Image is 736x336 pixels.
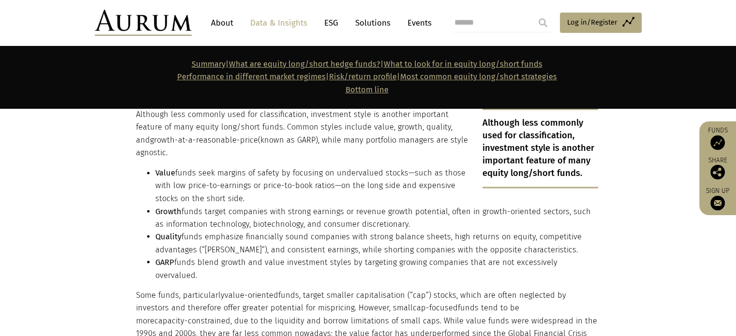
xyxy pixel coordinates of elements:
[245,14,312,32] a: Data & Insights
[229,59,380,69] a: What are equity long/short hedge funds?
[403,14,432,32] a: Events
[206,14,238,32] a: About
[350,14,395,32] a: Solutions
[95,10,192,36] img: Aurum
[155,168,175,177] strong: Value
[177,72,326,81] a: Performance in different market regimes
[136,108,598,160] p: Although less commonly used for classification, investment style is another important feature of ...
[155,256,598,281] li: funds blend growth and value investment styles by targeting growing companies that are not excess...
[710,135,725,150] img: Access Funds
[482,108,598,188] p: Although less commonly used for classification, investment style is another important feature of ...
[192,59,225,69] a: Summary
[155,230,598,256] li: funds emphasize financially sound companies with strong balance sheets, high returns on equity, c...
[400,72,557,81] a: Most common equity long/short strategies
[154,316,230,325] span: capacity-constrained
[177,59,557,94] strong: | | | |
[155,232,181,241] strong: Quality
[155,167,598,205] li: funds seek margins of safety by focusing on undervalued stocks—such as those with low price-to-ea...
[560,13,642,33] a: Log in/Register
[225,290,278,299] span: value-oriented
[710,196,725,210] img: Sign up to our newsletter
[710,165,725,179] img: Share this post
[155,205,598,231] li: funds target companies with strong earnings or revenue growth potential, often in growth-oriented...
[704,187,731,210] a: Sign up
[319,14,343,32] a: ESG
[155,206,181,216] strong: Growth
[384,59,542,69] a: What to look for in equity long/short funds
[704,126,731,150] a: Funds
[155,257,174,266] strong: GARP
[704,157,731,179] div: Share
[345,85,389,94] a: Bottom line
[150,135,258,145] span: growth-at-a-reasonable-price
[567,16,617,28] span: Log in/Register
[533,13,553,32] input: Submit
[413,303,458,312] span: cap-focused
[329,72,397,81] a: Risk/return profile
